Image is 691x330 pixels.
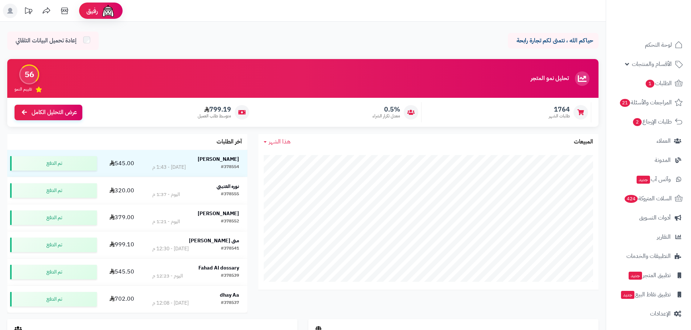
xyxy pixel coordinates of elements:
[152,191,180,198] div: اليوم - 1:37 م
[549,105,570,113] span: 1764
[655,155,671,165] span: المدونة
[10,238,97,252] div: تم الدفع
[619,97,672,108] span: المراجعات والأسئلة
[637,176,650,184] span: جديد
[221,191,239,198] div: #378555
[657,136,671,146] span: العملاء
[620,99,630,107] span: 21
[549,113,570,119] span: طلبات الشهر
[217,139,242,145] h3: آخر الطلبات
[629,272,642,280] span: جديد
[100,150,144,177] td: 545.00
[152,218,180,225] div: اليوم - 1:21 م
[10,210,97,225] div: تم الدفع
[610,113,687,130] a: طلبات الإرجاع2
[632,117,672,127] span: طلبات الإرجاع
[189,237,239,245] strong: منى [PERSON_NAME]
[610,171,687,188] a: وآتس آبجديد
[198,155,239,163] strong: [PERSON_NAME]
[620,289,671,300] span: تطبيق نقاط البيع
[610,36,687,54] a: لوحة التحكم
[610,190,687,207] a: السلات المتروكة424
[639,213,671,223] span: أدوات التسويق
[198,264,239,272] strong: Fahad Al dossary
[10,183,97,198] div: تم الدفع
[373,105,400,113] span: 0.5%
[100,177,144,204] td: 320.00
[152,300,189,307] div: [DATE] - 12:08 م
[198,210,239,217] strong: [PERSON_NAME]
[610,286,687,303] a: تطبيق نقاط البيعجديد
[636,174,671,184] span: وآتس آب
[86,7,98,15] span: رفيق
[217,183,239,190] strong: نوره العتيبي
[221,218,239,225] div: #378552
[198,113,231,119] span: متوسط طلب العميل
[632,59,672,69] span: الأقسام والمنتجات
[198,105,231,113] span: 799.19
[264,138,291,146] a: هذا الشهر
[531,75,569,82] h3: تحليل نمو المتجر
[221,300,239,307] div: #378537
[152,164,186,171] div: [DATE] - 1:43 م
[32,108,77,117] span: عرض التحليل الكامل
[15,86,32,92] span: تقييم النمو
[152,245,189,252] div: [DATE] - 12:30 م
[610,209,687,226] a: أدوات التسويق
[100,231,144,258] td: 999.10
[628,270,671,280] span: تطبيق المتجر
[633,118,642,126] span: 2
[221,164,239,171] div: #378554
[610,94,687,111] a: المراجعات والأسئلة21
[221,245,239,252] div: #378541
[101,4,115,18] img: ai-face.png
[624,195,638,203] span: 424
[100,259,144,285] td: 545.50
[645,40,672,50] span: لوحة التحكم
[624,193,672,204] span: السلات المتروكة
[513,37,593,45] p: حياكم الله ، نتمنى لكم تجارة رابحة
[610,132,687,150] a: العملاء
[152,272,183,280] div: اليوم - 12:23 م
[10,292,97,306] div: تم الدفع
[610,305,687,322] a: الإعدادات
[100,286,144,313] td: 702.00
[621,291,634,299] span: جديد
[642,16,684,32] img: logo-2.png
[650,309,671,319] span: الإعدادات
[373,113,400,119] span: معدل تكرار الشراء
[100,204,144,231] td: 379.00
[610,151,687,169] a: المدونة
[269,137,291,146] span: هذا الشهر
[657,232,671,242] span: التقارير
[574,139,593,145] h3: المبيعات
[15,105,82,120] a: عرض التحليل الكامل
[610,267,687,284] a: تطبيق المتجرجديد
[221,272,239,280] div: #378539
[626,251,671,261] span: التطبيقات والخدمات
[610,247,687,265] a: التطبيقات والخدمات
[610,228,687,246] a: التقارير
[19,4,37,20] a: تحديثات المنصة
[646,80,655,88] span: 1
[16,37,77,45] span: إعادة تحميل البيانات التلقائي
[645,78,672,88] span: الطلبات
[10,265,97,279] div: تم الدفع
[220,291,239,299] strong: dhay Aa
[610,75,687,92] a: الطلبات1
[10,156,97,171] div: تم الدفع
